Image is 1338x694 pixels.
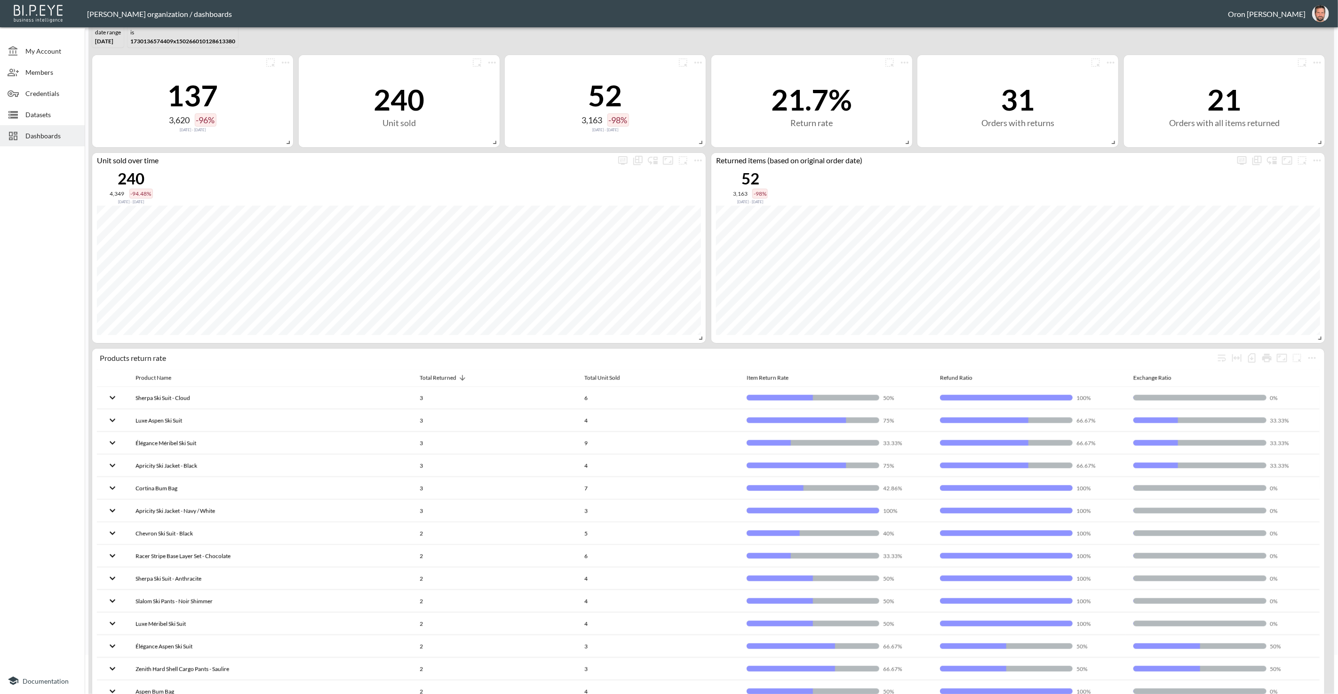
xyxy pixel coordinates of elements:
[1133,642,1312,650] div: 50/100 (50%)
[981,118,1054,128] div: Orders with returns
[691,153,706,168] span: Chart settings
[1133,507,1312,515] div: 0/100 (0%)
[1076,665,1118,673] p: 50%
[747,529,925,537] div: 40/100 (40%)
[772,82,852,117] div: 21.7%
[110,190,125,197] div: 4,349
[883,552,925,560] p: 33.33%
[374,118,425,128] div: Unit sold
[584,372,632,383] span: Total Unit Sold
[676,153,691,168] button: more
[1076,507,1118,515] p: 100%
[752,189,768,199] div: -98%
[577,387,739,409] th: 6
[128,500,412,522] th: Apricity Ski Jacket - Navy / White
[1274,351,1290,366] button: Fullscreen
[104,615,120,631] button: expand row
[95,38,113,45] span: [DATE]
[1133,439,1312,447] div: 33.33/100 (33.33%)
[940,439,1118,447] div: 66.67/100 (66.67%)
[1228,9,1306,18] div: Oron [PERSON_NAME]
[1250,153,1265,168] div: Show chart as table
[412,409,577,431] th: 3
[104,570,120,586] button: expand row
[470,55,485,70] button: more
[747,416,925,424] div: 75/100 (75%)
[128,635,412,657] th: Élégance Aspen Ski Suit
[128,522,412,544] th: Chevron Ski Suit - Black
[1088,55,1103,70] button: more
[577,635,739,657] th: 3
[883,529,925,537] p: 40%
[104,390,120,406] button: expand row
[1290,351,1305,366] button: more
[412,432,577,454] th: 3
[747,462,925,470] div: 75/100 (75%)
[883,574,925,582] p: 50%
[420,372,456,383] div: Total Returned
[940,529,1118,537] div: 100/100 (100%)
[1244,351,1259,366] div: Number of rows selected for download: 82
[1133,574,1312,582] div: 0/100 (0%)
[1076,642,1118,650] p: 50%
[940,484,1118,492] div: 100/100 (100%)
[95,29,121,36] div: DATE RANGE
[104,457,120,473] button: expand row
[582,78,629,112] div: 52
[676,155,691,164] span: Attach chart to a group
[104,435,120,451] button: expand row
[577,500,739,522] th: 3
[104,412,120,428] button: expand row
[92,156,615,165] div: Unit sold over time
[747,439,925,447] div: 33.33/100 (33.33%)
[1270,597,1312,605] p: 0%
[278,55,293,70] span: Chart settings
[110,199,153,204] div: Compared to Jan 10, 2025 - May 01, 2025
[130,38,235,45] span: 1730136574409x150266010128613380
[940,416,1118,424] div: 66.67/100 (66.67%)
[1306,2,1336,25] button: oron@bipeye.com
[582,127,629,132] div: Compared to Jan 10, 2025 - May 01, 2025
[412,387,577,409] th: 3
[883,484,925,492] p: 42.86%
[87,9,1228,18] div: [PERSON_NAME] organization / dashboards
[577,455,739,477] th: 4
[772,118,852,128] div: Return rate
[1133,484,1312,492] div: 0/100 (0%)
[1270,484,1312,492] p: 0%
[883,665,925,673] p: 66.67%
[577,522,739,544] th: 5
[1133,552,1312,560] div: 0/100 (0%)
[104,548,120,564] button: expand row
[128,658,412,680] th: Zenith Hard Shell Cargo Pants - Saulire
[1103,55,1118,70] button: more
[661,153,676,168] button: Fullscreen
[1270,665,1312,673] p: 50%
[1310,55,1325,70] button: more
[577,545,739,567] th: 6
[1280,153,1295,168] button: Fullscreen
[747,620,925,628] div: 50/100 (50%)
[1270,507,1312,515] p: 0%
[733,190,748,197] div: 3,163
[940,642,1118,650] div: 50/100 (50%)
[1076,394,1118,402] p: 100%
[104,593,120,609] button: expand row
[167,127,218,132] div: Compared to Jan 10, 2025 - May 01, 2025
[883,620,925,628] p: 50%
[485,55,500,70] span: Chart settings
[1270,574,1312,582] p: 0%
[676,57,691,66] span: Attach chart to a group
[1214,351,1229,366] div: Wrap text
[104,503,120,519] button: expand row
[12,2,66,24] img: bipeye-logo
[412,545,577,567] th: 2
[128,477,412,499] th: Cortina Bum Bag
[25,46,77,56] span: My Account
[577,409,739,431] th: 4
[711,156,1234,165] div: Returned items (based on original order date)
[747,484,925,492] div: 42.86/100 (42.86%)
[1076,484,1118,492] p: 100%
[1234,153,1250,168] span: Display settings
[128,409,412,431] th: Luxe Aspen Ski Suit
